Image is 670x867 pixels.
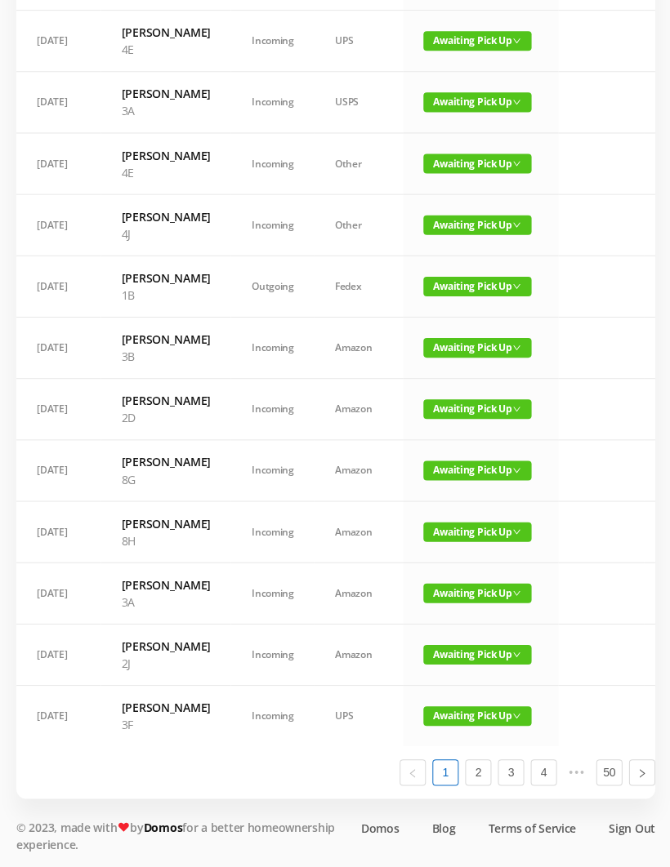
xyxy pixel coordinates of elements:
td: Incoming [230,439,314,500]
td: [DATE] [16,439,100,500]
i: icon: down [511,465,520,474]
td: [DATE] [16,623,100,684]
td: Incoming [230,72,314,133]
td: [DATE] [16,378,100,439]
i: icon: down [511,282,520,290]
td: Amazon [314,500,402,562]
td: [DATE] [16,133,100,194]
h6: [PERSON_NAME] [121,85,210,102]
td: [DATE] [16,72,100,133]
i: icon: right [636,767,645,776]
td: Incoming [230,317,314,378]
a: Blog [431,817,454,834]
i: icon: down [511,98,520,106]
td: Incoming [230,684,314,745]
td: Amazon [314,623,402,684]
p: 1B [121,286,210,303]
span: Awaiting Pick Up [422,460,530,479]
a: 1 [432,758,457,783]
td: Incoming [230,562,314,623]
p: 3B [121,347,210,364]
h6: [PERSON_NAME] [121,207,210,225]
p: 4E [121,163,210,180]
span: Awaiting Pick Up [422,705,530,724]
li: Next 5 Pages [562,758,588,784]
h6: [PERSON_NAME] [121,269,210,286]
i: icon: down [511,404,520,412]
td: Amazon [314,378,402,439]
span: Awaiting Pick Up [422,337,530,357]
a: Sign Out [607,817,654,834]
h6: [PERSON_NAME] [121,452,210,469]
p: 3A [121,102,210,119]
td: Incoming [230,11,314,72]
span: Awaiting Pick Up [422,582,530,602]
i: icon: down [511,588,520,596]
i: icon: down [511,710,520,718]
p: 8G [121,469,210,487]
i: icon: down [511,343,520,351]
td: [DATE] [16,317,100,378]
td: USPS [314,72,402,133]
h6: [PERSON_NAME] [121,514,210,531]
td: [DATE] [16,256,100,317]
td: [DATE] [16,11,100,72]
li: 1 [431,758,458,784]
a: 3 [498,758,522,783]
td: Other [314,133,402,194]
i: icon: down [511,527,520,535]
span: Awaiting Pick Up [422,398,530,418]
li: 50 [595,758,621,784]
td: Amazon [314,317,402,378]
i: icon: down [511,220,520,229]
span: Awaiting Pick Up [422,31,530,51]
td: Incoming [230,378,314,439]
a: Terms of Service [487,817,574,834]
td: UPS [314,684,402,745]
td: Incoming [230,133,314,194]
td: [DATE] [16,500,100,562]
a: Domos [360,817,399,834]
h6: [PERSON_NAME] [121,391,210,408]
i: icon: down [511,159,520,167]
td: Other [314,194,402,256]
p: © 2023, made with by for a better homeownership experience. [16,816,343,851]
li: Previous Page [399,758,425,784]
td: Outgoing [230,256,314,317]
li: 3 [497,758,523,784]
td: Amazon [314,562,402,623]
p: 3F [121,714,210,731]
h6: [PERSON_NAME] [121,330,210,347]
p: 2J [121,653,210,670]
p: 2D [121,408,210,425]
li: Next Page [628,758,654,784]
a: 4 [530,758,555,783]
a: 50 [596,758,620,783]
td: Fedex [314,256,402,317]
td: [DATE] [16,684,100,745]
span: Awaiting Pick Up [422,153,530,173]
h6: [PERSON_NAME] [121,697,210,714]
span: Awaiting Pick Up [422,92,530,112]
span: ••• [562,758,588,784]
i: icon: down [511,37,520,45]
td: [DATE] [16,562,100,623]
td: [DATE] [16,194,100,256]
td: Incoming [230,194,314,256]
span: Awaiting Pick Up [422,643,530,663]
h6: [PERSON_NAME] [121,24,210,41]
p: 4E [121,41,210,58]
h6: [PERSON_NAME] [121,146,210,163]
p: 3A [121,592,210,609]
i: icon: left [407,767,417,776]
span: Awaiting Pick Up [422,276,530,296]
td: UPS [314,11,402,72]
li: 2 [464,758,490,784]
h6: [PERSON_NAME] [121,636,210,653]
span: Awaiting Pick Up [422,215,530,234]
td: Amazon [314,439,402,500]
td: Incoming [230,500,314,562]
span: Awaiting Pick Up [422,521,530,540]
p: 8H [121,531,210,548]
i: icon: down [511,649,520,657]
